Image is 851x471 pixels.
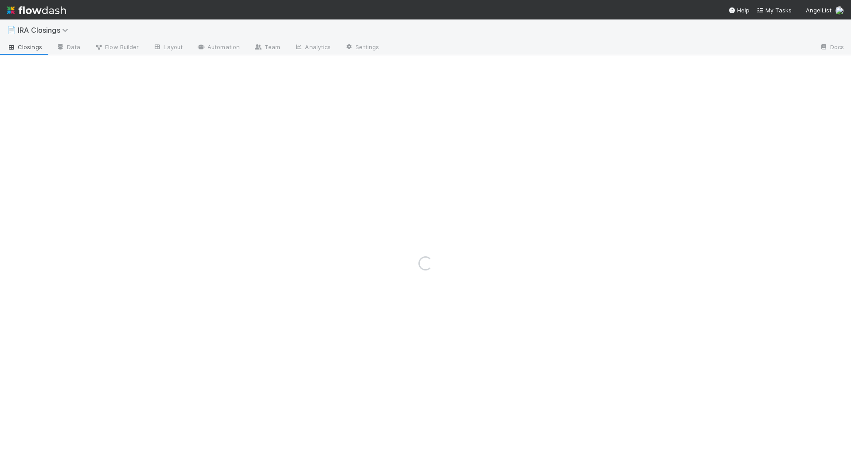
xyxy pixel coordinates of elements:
a: Flow Builder [87,41,146,55]
span: Flow Builder [94,42,139,51]
a: Team [247,41,287,55]
a: Settings [338,41,386,55]
span: 📄 [7,26,16,34]
span: AngelList [806,7,831,14]
img: logo-inverted-e16ddd16eac7371096b0.svg [7,3,66,18]
a: Layout [146,41,190,55]
span: Closings [7,42,42,51]
span: IRA Closings [18,26,73,35]
a: Analytics [287,41,338,55]
a: Docs [812,41,851,55]
a: Automation [190,41,247,55]
a: My Tasks [757,6,792,15]
div: Help [728,6,750,15]
span: My Tasks [757,7,792,14]
img: avatar_aa70801e-8de5-4477-ab9d-eb7c67de69c1.png [835,6,844,15]
a: Data [49,41,87,55]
